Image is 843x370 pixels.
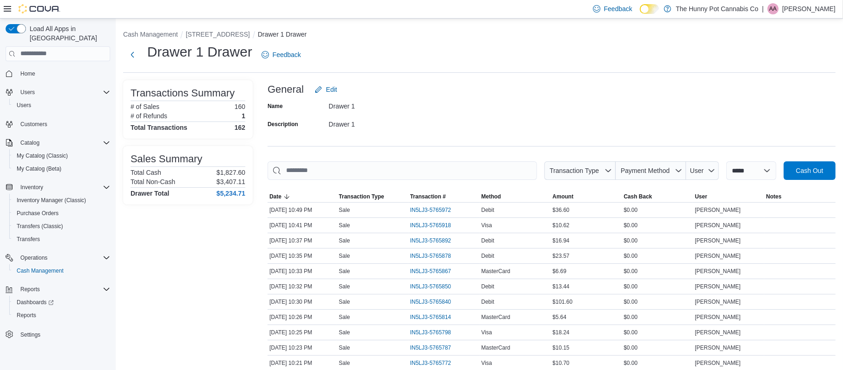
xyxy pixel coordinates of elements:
[2,117,114,131] button: Customers
[337,191,408,202] button: Transaction Type
[695,252,741,260] span: [PERSON_NAME]
[13,195,90,206] a: Inventory Manager (Classic)
[311,80,341,99] button: Edit
[268,312,337,323] div: [DATE] 10:26 PM
[13,310,40,321] a: Reports
[17,68,110,79] span: Home
[622,250,693,262] div: $0.00
[2,283,114,296] button: Reports
[339,193,384,200] span: Transaction Type
[695,222,741,229] span: [PERSON_NAME]
[766,193,781,200] span: Notes
[622,342,693,353] div: $0.00
[273,50,301,59] span: Feedback
[553,193,574,200] span: Amount
[695,283,741,290] span: [PERSON_NAME]
[339,268,350,275] p: Sale
[553,268,567,275] span: $6.69
[604,4,632,13] span: Feedback
[764,191,836,202] button: Notes
[339,252,350,260] p: Sale
[481,237,494,244] span: Debit
[2,136,114,149] button: Catalog
[20,70,35,77] span: Home
[2,181,114,194] button: Inventory
[13,100,110,111] span: Users
[2,251,114,264] button: Operations
[553,344,570,351] span: $10.15
[782,3,836,14] p: [PERSON_NAME]
[20,121,47,128] span: Customers
[13,150,72,161] a: My Catalog (Classic)
[17,68,39,79] a: Home
[410,220,461,231] button: IN5LJ3-5765918
[481,313,511,321] span: MasterCard
[131,124,187,131] h4: Total Transactions
[268,281,337,292] div: [DATE] 10:32 PM
[339,359,350,367] p: Sale
[695,206,741,214] span: [PERSON_NAME]
[268,327,337,338] div: [DATE] 10:25 PM
[13,234,110,245] span: Transfers
[410,359,451,367] span: IN5LJ3-5765772
[544,161,616,180] button: Transaction Type
[339,329,350,336] p: Sale
[17,267,63,274] span: Cash Management
[676,3,758,14] p: The Hunny Pot Cannabis Co
[268,220,337,231] div: [DATE] 10:41 PM
[186,31,250,38] button: [STREET_ADDRESS]
[26,24,110,43] span: Load All Apps in [GEOGRAPHIC_DATA]
[242,112,245,120] p: 1
[339,298,350,306] p: Sale
[131,178,175,185] h6: Total Non-Cash
[769,3,777,14] span: AA
[17,197,86,204] span: Inventory Manager (Classic)
[131,190,169,197] h4: Drawer Total
[410,344,451,351] span: IN5LJ3-5765787
[13,100,35,111] a: Users
[695,193,707,200] span: User
[622,220,693,231] div: $0.00
[553,222,570,229] span: $10.62
[17,252,110,263] span: Operations
[481,193,501,200] span: Method
[326,85,337,94] span: Edit
[410,268,451,275] span: IN5LJ3-5765867
[481,329,492,336] span: Visa
[17,87,38,98] button: Users
[2,67,114,80] button: Home
[9,162,114,175] button: My Catalog (Beta)
[410,327,461,338] button: IN5LJ3-5765798
[640,4,659,14] input: Dark Mode
[268,357,337,369] div: [DATE] 10:21 PM
[622,266,693,277] div: $0.00
[17,329,44,340] a: Settings
[13,234,44,245] a: Transfers
[553,313,567,321] span: $5.64
[624,193,652,200] span: Cash Back
[339,237,350,244] p: Sale
[17,182,47,193] button: Inventory
[329,117,453,128] div: Drawer 1
[768,3,779,14] div: Abirami Asohan
[481,252,494,260] span: Debit
[481,206,494,214] span: Debit
[9,220,114,233] button: Transfers (Classic)
[17,284,44,295] button: Reports
[268,84,304,95] h3: General
[339,283,350,290] p: Sale
[123,45,142,64] button: Next
[622,327,693,338] div: $0.00
[17,284,110,295] span: Reports
[553,359,570,367] span: $10.70
[217,178,245,185] p: $3,407.11
[622,281,693,292] div: $0.00
[621,167,670,174] span: Payment Method
[9,264,114,277] button: Cash Management
[9,149,114,162] button: My Catalog (Classic)
[410,281,461,292] button: IN5LJ3-5765850
[695,344,741,351] span: [PERSON_NAME]
[13,150,110,161] span: My Catalog (Classic)
[553,206,570,214] span: $36.60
